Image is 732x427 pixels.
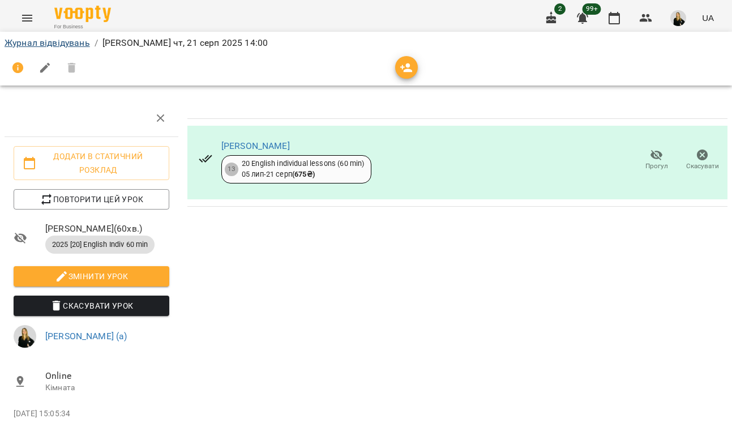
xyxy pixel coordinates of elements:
[5,37,90,48] a: Журнал відвідувань
[14,189,169,210] button: Повторити цей урок
[679,144,725,176] button: Скасувати
[221,140,290,151] a: [PERSON_NAME]
[697,7,718,28] button: UA
[686,161,719,171] span: Скасувати
[645,161,668,171] span: Прогул
[45,222,169,236] span: [PERSON_NAME] ( 60 хв. )
[14,266,169,287] button: Змінити урок
[583,3,601,15] span: 99+
[702,12,714,24] span: UA
[292,170,315,178] b: ( 675 ₴ )
[23,299,160,313] span: Скасувати Урок
[554,3,566,15] span: 2
[14,325,36,348] img: 4a571d9954ce9b31f801162f42e49bd5.jpg
[45,382,169,394] p: Кімната
[225,163,238,176] div: 13
[95,36,98,50] li: /
[23,150,160,177] span: Додати в статичний розклад
[5,36,727,50] nav: breadcrumb
[23,193,160,206] span: Повторити цей урок
[45,240,155,250] span: 2025 [20] English Indiv 60 min
[45,331,127,341] a: [PERSON_NAME] (а)
[45,369,169,383] span: Online
[14,296,169,316] button: Скасувати Урок
[633,144,679,176] button: Прогул
[54,6,111,22] img: Voopty Logo
[23,270,160,283] span: Змінити урок
[14,408,169,420] p: [DATE] 15:05:34
[102,36,268,50] p: [PERSON_NAME] чт, 21 серп 2025 14:00
[54,23,111,31] span: For Business
[670,10,686,26] img: 4a571d9954ce9b31f801162f42e49bd5.jpg
[14,5,41,32] button: Menu
[242,159,365,180] div: 20 English individual lessons (60 min) 05 лип - 21 серп
[14,146,169,180] button: Додати в статичний розклад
